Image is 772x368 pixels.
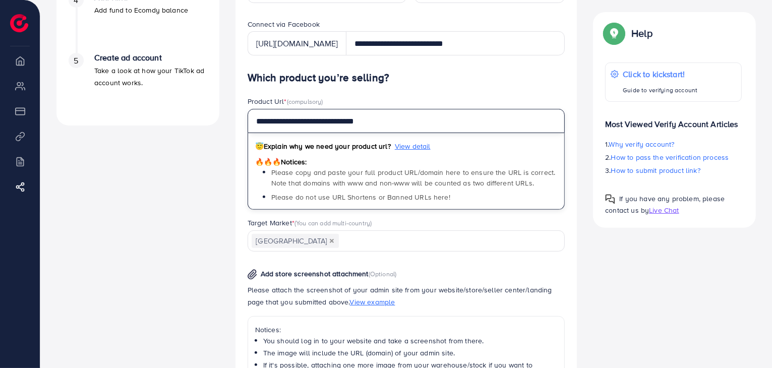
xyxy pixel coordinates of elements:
[248,96,323,106] label: Product Url
[252,234,339,248] span: [GEOGRAPHIC_DATA]
[248,19,320,29] label: Connect via Facebook
[94,53,207,63] h4: Create ad account
[248,230,565,251] div: Search for option
[255,141,264,151] span: 😇
[10,14,28,32] img: logo
[56,53,219,113] li: Create ad account
[623,68,697,80] p: Click to kickstart!
[611,165,700,175] span: How to submit product link?
[94,4,188,16] p: Add fund to Ecomdy balance
[263,336,558,346] li: You should log in to your website and take a screenshot from there.
[248,72,565,84] h4: Which product you’re selling?
[248,218,372,228] label: Target Market
[649,205,679,215] span: Live Chat
[340,233,552,249] input: Search for option
[369,269,397,278] span: (Optional)
[261,269,369,279] span: Add store screenshot attachment
[605,138,742,150] p: 1.
[74,55,78,67] span: 5
[263,348,558,358] li: The image will include the URL (domain) of your admin site.
[609,139,675,149] span: Why verify account?
[294,218,372,227] span: (You can add multi-country)
[248,269,257,280] img: img
[271,167,556,188] span: Please copy and paste your full product URL/domain here to ensure the URL is correct. Note that d...
[94,65,207,89] p: Take a look at how your TikTok ad account works.
[255,324,558,336] p: Notices:
[248,284,565,308] p: Please attach the screenshot of your admin site from your website/store/seller center/landing pag...
[255,157,281,167] span: 🔥🔥🔥
[729,323,764,360] iframe: Chat
[631,27,652,39] p: Help
[255,141,391,151] span: Explain why we need your product url?
[605,194,725,215] span: If you have any problem, please contact us by
[395,141,431,151] span: View detail
[255,157,307,167] span: Notices:
[605,24,623,42] img: Popup guide
[611,152,729,162] span: How to pass the verification process
[271,192,450,202] span: Please do not use URL Shortens or Banned URLs here!
[605,110,742,130] p: Most Viewed Verify Account Articles
[350,297,395,307] span: View example
[605,151,742,163] p: 2.
[248,31,346,55] div: [URL][DOMAIN_NAME]
[623,84,697,96] p: Guide to verifying account
[605,194,615,204] img: Popup guide
[287,97,323,106] span: (compulsory)
[605,164,742,176] p: 3.
[329,238,334,243] button: Deselect Pakistan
